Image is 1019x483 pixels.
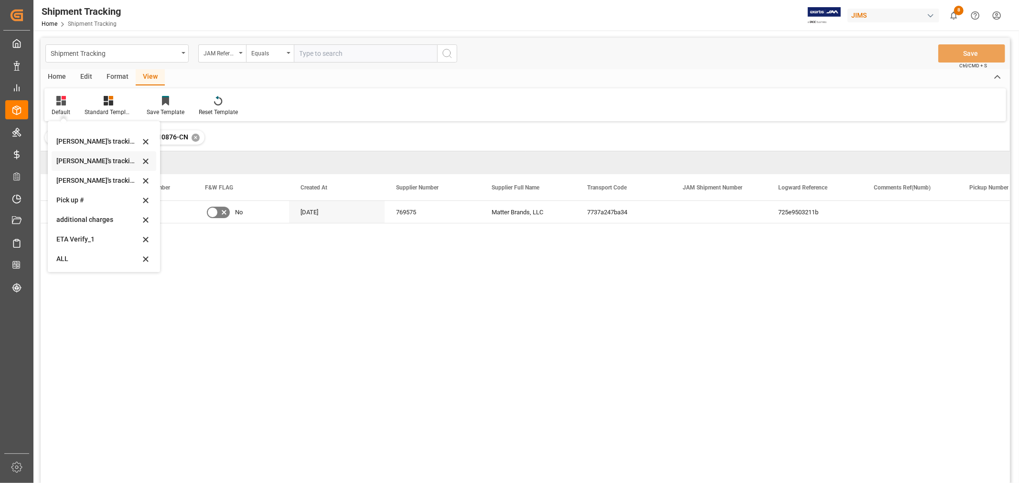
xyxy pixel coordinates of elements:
[205,184,233,191] span: F&W FLAG
[396,184,439,191] span: Supplier Number
[41,201,98,223] div: Press SPACE to select this row.
[847,6,943,24] button: JIMS
[251,47,284,58] div: Equals
[148,133,188,141] span: 77-10876-CN
[198,44,246,63] button: open menu
[246,44,294,63] button: open menu
[437,44,457,63] button: search button
[45,44,189,63] button: open menu
[300,184,327,191] span: Created At
[587,184,627,191] span: Transport Code
[492,184,539,191] span: Supplier Full Name
[56,176,140,186] div: [PERSON_NAME]'s tracking all_sample
[136,69,165,85] div: View
[199,108,238,116] div: Reset Template
[385,201,480,223] div: 769575
[778,184,827,191] span: Logward Reference
[147,108,184,116] div: Save Template
[99,69,136,85] div: Format
[294,44,437,63] input: Type to search
[959,62,987,69] span: Ctrl/CMD + S
[56,136,140,147] div: [PERSON_NAME]'s tracking all_3
[56,215,140,225] div: additional charges
[808,7,841,24] img: Exertis%20JAM%20-%20Email%20Logo.jpg_1722504956.jpg
[56,234,140,244] div: ETA Verify_1
[969,184,1008,191] span: Pickup Number
[42,4,121,19] div: Shipment Tracking
[192,134,200,142] div: ✕
[204,47,236,58] div: JAM Reference Number
[289,201,385,223] div: [DATE]
[965,5,986,26] button: Help Center
[847,9,939,22] div: JIMS
[943,5,965,26] button: show 8 new notifications
[938,44,1005,63] button: Save
[56,195,140,205] div: Pick up #
[576,201,671,223] div: 7737a247ba34
[874,184,931,191] span: Comments Ref(Numb)
[480,201,576,223] div: Matter Brands, LLC
[41,69,73,85] div: Home
[52,108,70,116] div: Default
[56,156,140,166] div: [PERSON_NAME]'s tracking all # _5
[56,254,140,264] div: ALL
[235,201,243,223] span: No
[767,201,862,223] div: 725e9503211b
[42,21,57,27] a: Home
[73,69,99,85] div: Edit
[85,108,132,116] div: Standard Templates
[683,184,742,191] span: JAM Shipment Number
[954,6,964,15] span: 8
[51,47,178,59] div: Shipment Tracking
